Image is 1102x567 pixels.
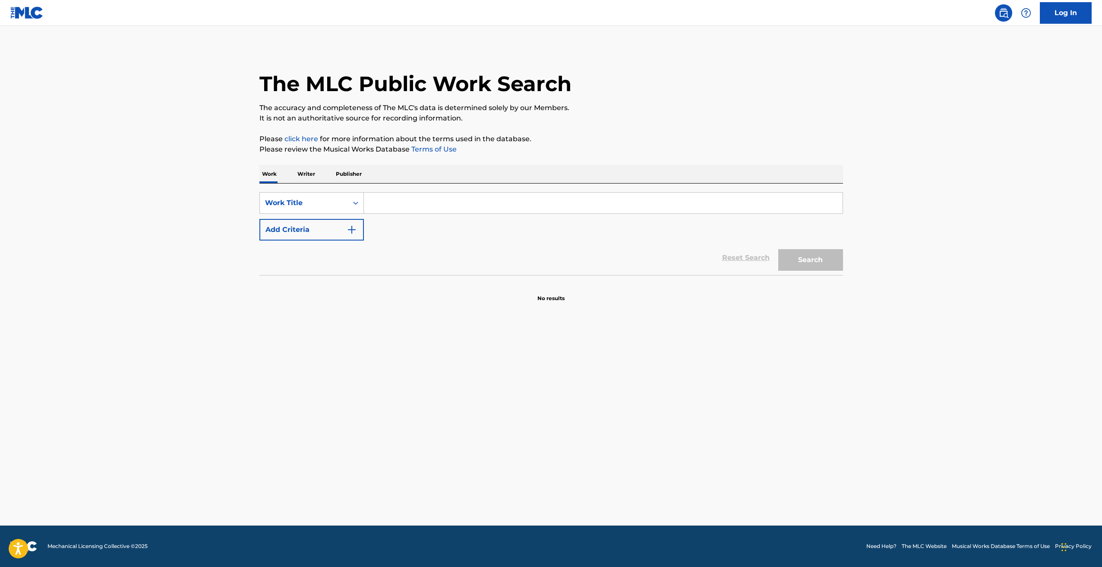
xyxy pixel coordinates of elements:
[1055,542,1092,550] a: Privacy Policy
[1061,534,1067,560] div: Drag
[347,225,357,235] img: 9d2ae6d4665cec9f34b9.svg
[998,8,1009,18] img: search
[259,71,572,97] h1: The MLC Public Work Search
[410,145,457,153] a: Terms of Use
[902,542,947,550] a: The MLC Website
[995,4,1012,22] a: Public Search
[537,284,565,302] p: No results
[259,144,843,155] p: Please review the Musical Works Database
[259,165,279,183] p: Work
[1017,4,1035,22] div: Help
[259,103,843,113] p: The accuracy and completeness of The MLC's data is determined solely by our Members.
[284,135,318,143] a: click here
[1021,8,1031,18] img: help
[10,541,37,551] img: logo
[333,165,364,183] p: Publisher
[10,6,44,19] img: MLC Logo
[866,542,897,550] a: Need Help?
[265,198,343,208] div: Work Title
[259,219,364,241] button: Add Criteria
[1059,526,1102,567] iframe: Chat Widget
[295,165,318,183] p: Writer
[1040,2,1092,24] a: Log In
[259,192,843,275] form: Search Form
[952,542,1050,550] a: Musical Works Database Terms of Use
[259,134,843,144] p: Please for more information about the terms used in the database.
[47,542,148,550] span: Mechanical Licensing Collective © 2025
[259,113,843,124] p: It is not an authoritative source for recording information.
